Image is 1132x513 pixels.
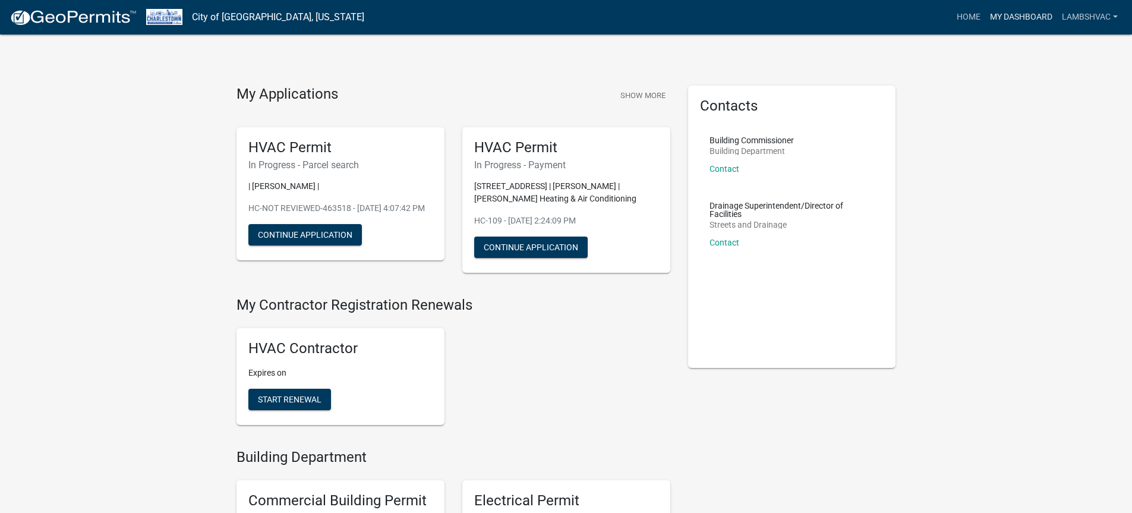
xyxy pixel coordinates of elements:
[146,9,182,25] img: City of Charlestown, Indiana
[248,180,433,193] p: | [PERSON_NAME] |
[248,224,362,246] button: Continue Application
[248,159,433,171] h6: In Progress - Parcel search
[258,395,321,404] span: Start Renewal
[700,97,884,115] h5: Contacts
[710,136,794,144] p: Building Commissioner
[248,492,433,509] h5: Commercial Building Permit
[237,449,670,466] h4: Building Department
[248,202,433,215] p: HC-NOT REVIEWED-463518 - [DATE] 4:07:42 PM
[952,6,985,29] a: Home
[1057,6,1122,29] a: Lambshvac
[474,180,658,205] p: [STREET_ADDRESS] | [PERSON_NAME] | [PERSON_NAME] Heating & Air Conditioning
[474,237,588,258] button: Continue Application
[985,6,1057,29] a: My Dashboard
[237,86,338,103] h4: My Applications
[248,389,331,410] button: Start Renewal
[710,164,739,174] a: Contact
[710,202,875,218] p: Drainage Superintendent/Director of Facilities
[248,139,433,156] h5: HVAC Permit
[474,492,658,509] h5: Electrical Permit
[237,297,670,435] wm-registration-list-section: My Contractor Registration Renewals
[237,297,670,314] h4: My Contractor Registration Renewals
[474,159,658,171] h6: In Progress - Payment
[710,238,739,247] a: Contact
[710,147,794,155] p: Building Department
[248,367,433,379] p: Expires on
[710,221,875,229] p: Streets and Drainage
[192,7,364,27] a: City of [GEOGRAPHIC_DATA], [US_STATE]
[474,215,658,227] p: HC-109 - [DATE] 2:24:09 PM
[616,86,670,105] button: Show More
[248,340,433,357] h5: HVAC Contractor
[474,139,658,156] h5: HVAC Permit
